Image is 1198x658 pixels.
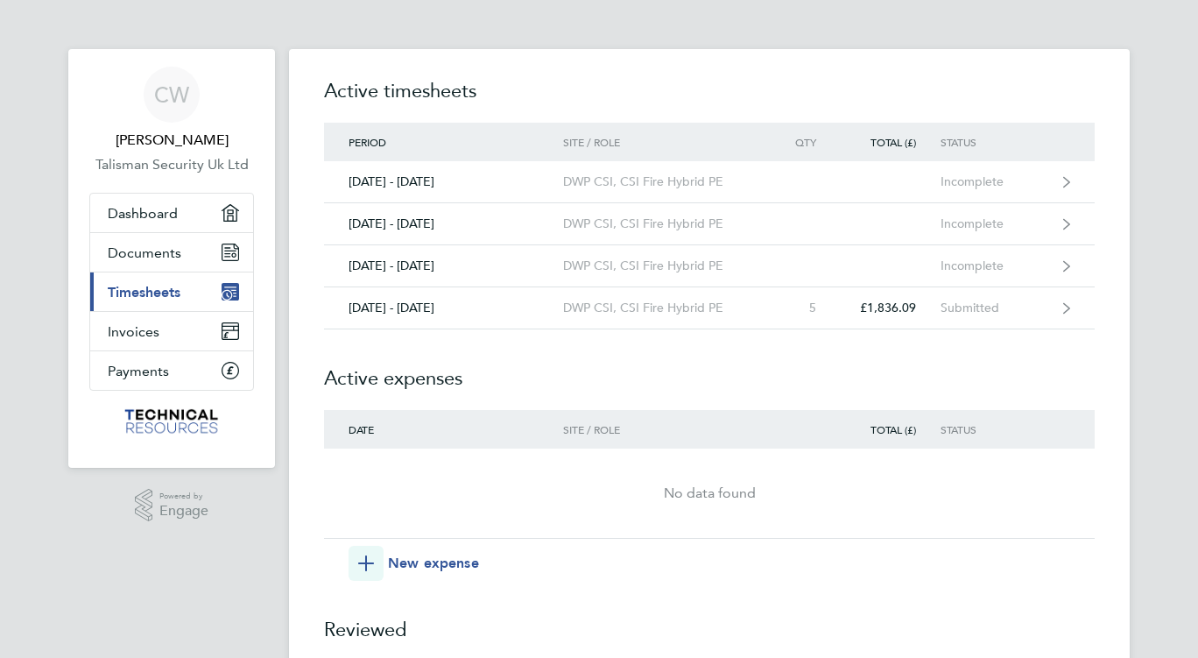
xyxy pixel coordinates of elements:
[563,136,764,148] div: Site / Role
[159,489,208,504] span: Powered by
[841,136,941,148] div: Total (£)
[89,67,254,151] a: CW[PERSON_NAME]
[324,77,1095,123] h2: Active timesheets
[123,408,222,436] img: technicalresources-logo-retina.png
[941,136,1048,148] div: Status
[324,258,563,273] div: [DATE] - [DATE]
[841,301,941,315] div: £1,836.09
[324,203,1095,245] a: [DATE] - [DATE]DWP CSI, CSI Fire Hybrid PEIncomplete
[108,244,181,261] span: Documents
[764,301,841,315] div: 5
[324,301,563,315] div: [DATE] - [DATE]
[108,363,169,379] span: Payments
[563,216,764,231] div: DWP CSI, CSI Fire Hybrid PE
[324,483,1095,504] div: No data found
[159,504,208,519] span: Engage
[388,553,479,574] span: New expense
[324,423,563,435] div: Date
[89,130,254,151] span: Christopher Withey
[324,174,563,189] div: [DATE] - [DATE]
[108,323,159,340] span: Invoices
[563,301,764,315] div: DWP CSI, CSI Fire Hybrid PE
[324,216,563,231] div: [DATE] - [DATE]
[941,174,1048,189] div: Incomplete
[349,546,479,581] button: New expense
[324,245,1095,287] a: [DATE] - [DATE]DWP CSI, CSI Fire Hybrid PEIncomplete
[563,423,764,435] div: Site / Role
[563,174,764,189] div: DWP CSI, CSI Fire Hybrid PE
[135,489,209,522] a: Powered byEngage
[90,233,253,272] a: Documents
[941,301,1048,315] div: Submitted
[89,408,254,436] a: Go to home page
[764,136,841,148] div: Qty
[349,135,386,149] span: Period
[90,351,253,390] a: Payments
[324,329,1095,410] h2: Active expenses
[89,154,254,175] a: Talisman Security Uk Ltd
[68,49,275,468] nav: Main navigation
[563,258,764,273] div: DWP CSI, CSI Fire Hybrid PE
[941,258,1048,273] div: Incomplete
[90,194,253,232] a: Dashboard
[108,284,180,301] span: Timesheets
[108,205,178,222] span: Dashboard
[841,423,941,435] div: Total (£)
[324,287,1095,329] a: [DATE] - [DATE]DWP CSI, CSI Fire Hybrid PE5£1,836.09Submitted
[90,272,253,311] a: Timesheets
[324,161,1095,203] a: [DATE] - [DATE]DWP CSI, CSI Fire Hybrid PEIncomplete
[90,312,253,350] a: Invoices
[941,216,1048,231] div: Incomplete
[941,423,1048,435] div: Status
[154,83,189,106] span: CW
